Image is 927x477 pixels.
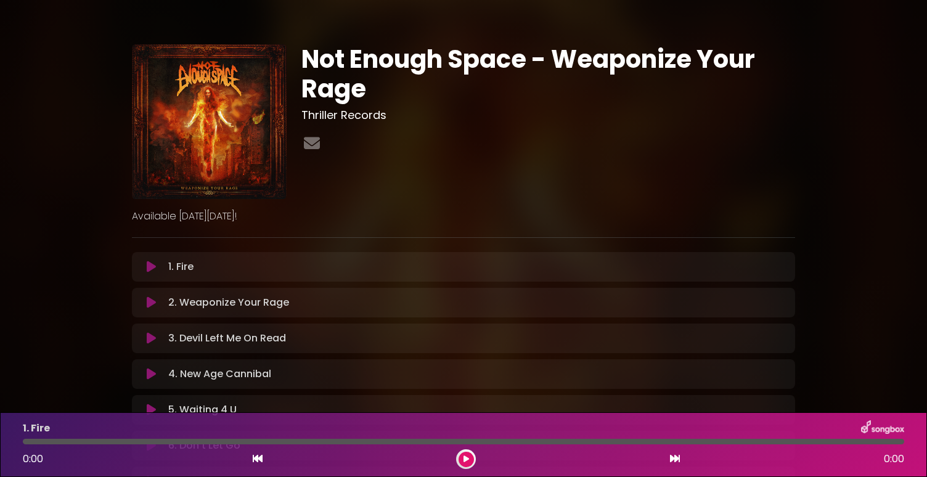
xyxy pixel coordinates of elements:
p: Available [DATE][DATE]! [132,209,795,224]
img: songbox-logo-white.png [861,420,904,436]
p: 4. New Age Cannibal [168,367,271,381]
span: 0:00 [23,452,43,466]
img: Pe6NW7JScSS0lgKD9caV [132,44,287,199]
p: 1. Fire [168,259,194,274]
p: 2. Weaponize Your Rage [168,295,289,310]
span: 0:00 [884,452,904,467]
h1: Not Enough Space - Weaponize Your Rage [301,44,795,104]
h3: Thriller Records [301,108,795,122]
p: 3. Devil Left Me On Read [168,331,286,346]
p: 1. Fire [23,421,50,436]
p: 5. Waiting 4 U [168,402,237,417]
